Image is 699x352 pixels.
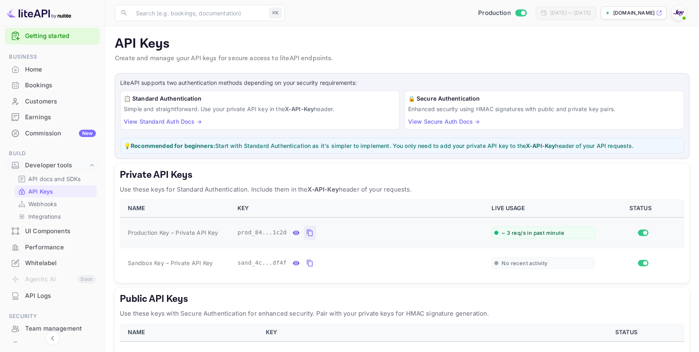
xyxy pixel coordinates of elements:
h6: 📋 Standard Authentication [124,94,396,103]
span: Production Key – Private API Key [128,228,218,237]
p: API Keys [28,187,53,196]
a: Home [5,62,100,77]
p: 💡 Start with Standard Authentication as it's simpler to implement. You only need to add your priv... [124,141,680,150]
p: Create and manage your API keys for secure access to liteAPI endpoints. [115,54,689,63]
p: Use these keys for Standard Authentication. Include them in the header of your requests. [120,185,684,194]
th: NAME [120,323,261,341]
div: Bookings [25,81,96,90]
th: STATUS [600,199,684,217]
div: ⌘K [269,8,282,18]
a: Performance [5,240,100,255]
div: API Logs [5,288,100,304]
a: Bookings [5,78,100,93]
strong: X-API-Key [526,142,555,149]
p: Webhooks [28,200,57,208]
p: LiteAPI supports two authentication methods depending on your security requirements: [120,78,684,87]
div: CommissionNew [5,126,100,141]
div: Developer tools [5,158,100,173]
div: Team management [25,324,96,333]
div: Home [5,62,100,78]
th: NAME [120,199,233,217]
div: [DATE] — [DATE] [550,9,591,17]
div: Customers [5,94,100,110]
div: UI Components [25,227,96,236]
span: Production [478,8,511,18]
a: API Keys [18,187,93,196]
div: Integrations [15,211,97,222]
a: Fraud management [5,337,100,352]
a: View Secure Auth Docs → [408,118,480,125]
button: Collapse navigation [45,331,60,346]
div: API Keys [15,185,97,197]
div: Fraud management [25,340,96,350]
th: KEY [233,199,487,217]
span: Business [5,53,100,61]
p: Use these keys with Secure Authentication for enhanced security. Pair with your private keys for ... [120,309,684,318]
h6: 🔒 Secure Authentication [408,94,680,103]
a: Getting started [25,32,96,41]
div: Earnings [25,113,96,122]
a: Whitelabel [5,255,100,270]
p: Integrations [28,212,61,221]
p: API docs and SDKs [28,175,81,183]
h5: Private API Keys [120,169,684,181]
strong: X-API-Key [307,185,339,193]
div: API docs and SDKs [15,173,97,185]
a: Integrations [18,212,93,221]
input: Search (e.g. bookings, documentation) [131,5,266,21]
span: sand_4c...df4f [237,259,287,267]
a: View Standard Auth Docs → [124,118,202,125]
div: Whitelabel [25,259,96,268]
th: KEY [261,323,572,341]
p: Enhanced security using HMAC signatures with public and private key pairs. [408,105,680,113]
a: Team management [5,321,100,336]
span: Build [5,149,100,158]
div: Performance [25,243,96,252]
div: Customers [25,97,96,106]
div: Commission [25,129,96,138]
th: STATUS [572,323,684,341]
a: API Logs [5,288,100,303]
img: LiteAPI logo [6,6,71,19]
a: API docs and SDKs [18,175,93,183]
div: Team management [5,321,100,337]
span: Security [5,312,100,321]
div: Getting started [5,28,100,44]
div: Webhooks [15,198,97,210]
span: prod_84...1c2d [237,228,287,237]
strong: X-API-Key [285,105,314,112]
p: [DOMAIN_NAME] [613,9,655,17]
span: No recent activity [502,260,547,267]
div: API Logs [25,291,96,301]
a: Webhooks [18,200,93,208]
span: ~ 3 req/s in past minute [502,230,564,236]
a: Customers [5,94,100,109]
div: New [79,130,96,137]
div: Switch to Sandbox mode [475,8,530,18]
p: API Keys [115,36,689,52]
p: Simple and straightforward. Use your private API key in the header. [124,105,396,113]
a: CommissionNew [5,126,100,141]
span: Sandbox Key – Private API Key [128,259,213,267]
a: UI Components [5,223,100,238]
img: With Joy [672,6,685,19]
table: private api keys table [120,199,684,278]
a: Earnings [5,110,100,124]
div: Home [25,65,96,74]
th: LIVE USAGE [487,199,599,217]
h5: Public API Keys [120,293,684,306]
div: Developer tools [25,161,88,170]
div: Performance [5,240,100,255]
strong: Recommended for beginners: [131,142,215,149]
